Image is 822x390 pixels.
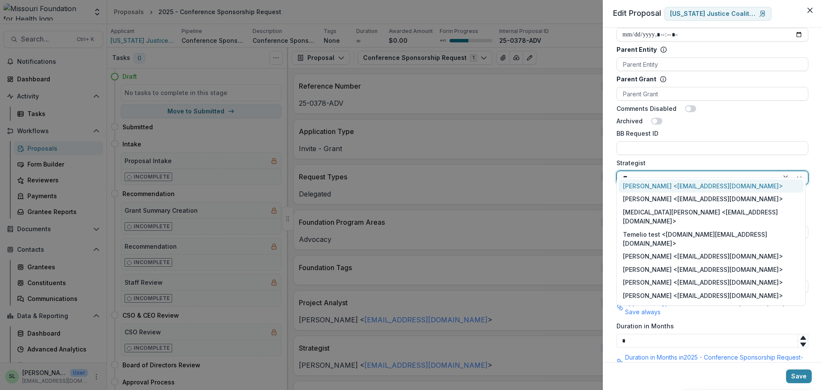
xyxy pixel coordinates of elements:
button: Save [786,369,812,383]
label: Archived [616,116,643,125]
div: [PERSON_NAME] <[EMAIL_ADDRESS][DOMAIN_NAME]> [619,193,804,206]
button: Close [803,3,817,17]
p: Parent Grant [616,74,656,83]
div: [MEDICAL_DATA][PERSON_NAME] <[EMAIL_ADDRESS][DOMAIN_NAME]> [619,205,804,228]
p: Application Type in 2025 - Conference Sponsorship Request - Save always [625,298,808,316]
div: [PERSON_NAME] <[EMAIL_ADDRESS][DOMAIN_NAME]> [619,276,804,289]
div: Clear selected options [780,173,791,183]
div: [PERSON_NAME] <[EMAIL_ADDRESS][DOMAIN_NAME]> [619,289,804,302]
a: [US_STATE] Justice Coalition [664,7,771,21]
label: BB Request ID [616,129,803,138]
span: Edit Proposal [613,9,661,18]
label: Strategist [616,158,803,167]
p: [US_STATE] Justice Coalition [670,10,756,18]
div: [PERSON_NAME] <[EMAIL_ADDRESS][DOMAIN_NAME]> [619,302,804,316]
p: Parent Entity [616,45,657,54]
label: Comments Disabled [616,104,676,113]
label: Duration in Months [616,322,803,330]
div: [PERSON_NAME] <[EMAIL_ADDRESS][DOMAIN_NAME]> [619,250,804,263]
div: [PERSON_NAME] <[EMAIL_ADDRESS][DOMAIN_NAME]> [619,179,804,193]
div: Temelio test <[DOMAIN_NAME][EMAIL_ADDRESS][DOMAIN_NAME]> [619,228,804,250]
div: [PERSON_NAME] <[EMAIL_ADDRESS][DOMAIN_NAME]> [619,263,804,276]
p: Duration in Months in 2025 - Conference Sponsorship Request - Save always [625,353,808,371]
